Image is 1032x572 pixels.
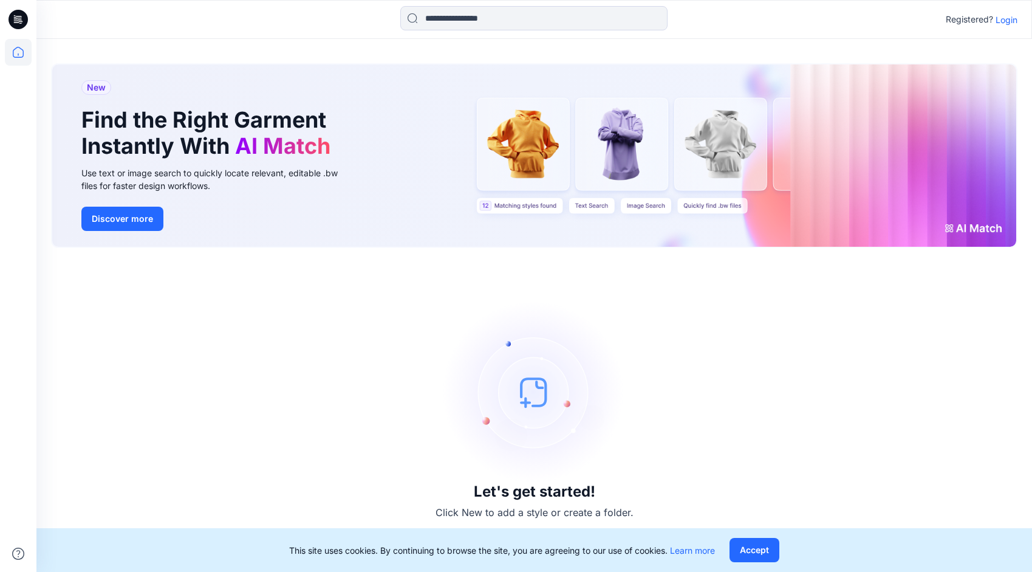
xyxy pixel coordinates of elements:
div: Use text or image search to quickly locate relevant, editable .bw files for faster design workflows. [81,167,355,192]
span: AI Match [235,133,330,159]
h3: Let's get started! [474,483,595,500]
button: Accept [730,538,779,562]
img: empty-state-image.svg [443,301,626,483]
a: Learn more [670,545,715,556]
span: New [87,80,106,95]
p: Click New to add a style or create a folder. [436,505,634,520]
button: Discover more [81,207,163,231]
p: This site uses cookies. By continuing to browse the site, you are agreeing to our use of cookies. [289,544,715,557]
p: Login [996,13,1017,26]
h1: Find the Right Garment Instantly With [81,107,337,159]
p: Registered? [946,12,993,27]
